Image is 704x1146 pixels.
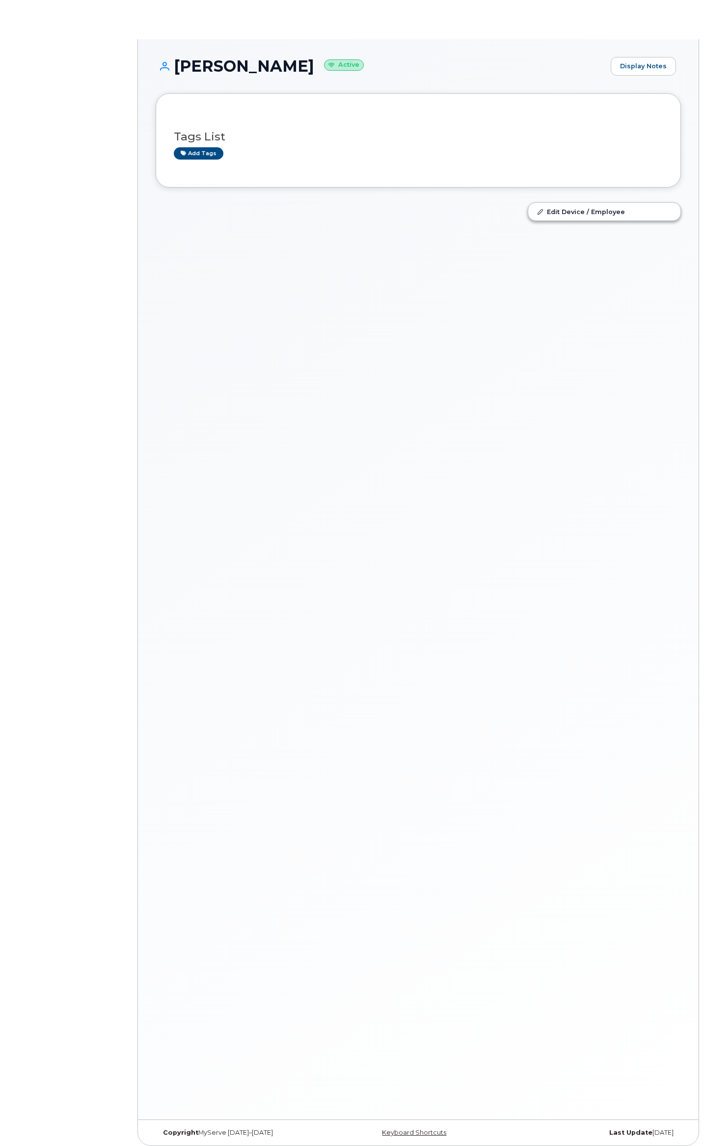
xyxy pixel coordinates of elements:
strong: Copyright [163,1129,198,1136]
a: Keyboard Shortcuts [382,1129,446,1136]
a: Add tags [174,147,223,160]
div: MyServe [DATE]–[DATE] [156,1129,331,1137]
h3: Tags List [174,131,663,143]
small: Active [324,59,364,71]
a: Edit Device / Employee [528,203,680,220]
a: Display Notes [611,57,676,76]
h1: [PERSON_NAME] [156,57,606,75]
div: [DATE] [506,1129,681,1137]
strong: Last Update [609,1129,652,1136]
